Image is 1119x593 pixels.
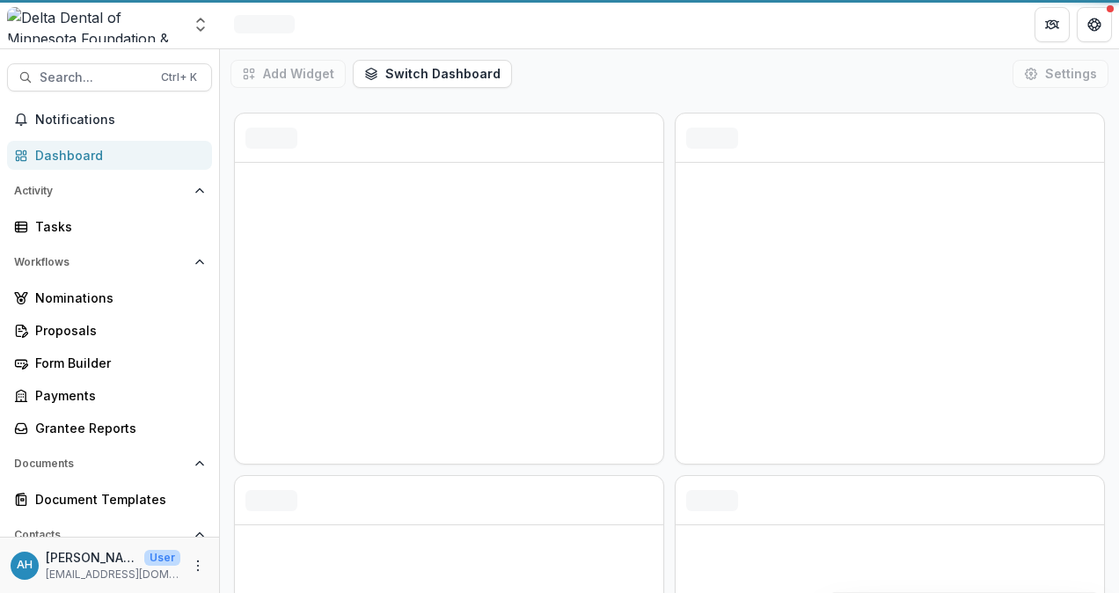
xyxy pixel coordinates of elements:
[7,316,212,345] a: Proposals
[7,283,212,312] a: Nominations
[46,548,137,567] p: [PERSON_NAME]
[7,348,212,377] a: Form Builder
[35,490,198,509] div: Document Templates
[14,256,187,268] span: Workflows
[46,567,180,582] p: [EMAIL_ADDRESS][DOMAIN_NAME]
[1035,7,1070,42] button: Partners
[187,555,208,576] button: More
[35,113,205,128] span: Notifications
[7,141,212,170] a: Dashboard
[7,414,212,443] a: Grantee Reports
[7,7,181,42] img: Delta Dental of Minnesota Foundation & Community Giving logo
[14,458,187,470] span: Documents
[35,321,198,340] div: Proposals
[227,11,302,37] nav: breadcrumb
[353,60,512,88] button: Switch Dashboard
[1013,60,1108,88] button: Settings
[7,177,212,205] button: Open Activity
[35,289,198,307] div: Nominations
[144,550,180,566] p: User
[230,60,346,88] button: Add Widget
[1077,7,1112,42] button: Get Help
[7,248,212,276] button: Open Workflows
[17,560,33,571] div: Annessa Hicks
[35,354,198,372] div: Form Builder
[7,450,212,478] button: Open Documents
[35,419,198,437] div: Grantee Reports
[7,521,212,549] button: Open Contacts
[7,485,212,514] a: Document Templates
[14,185,187,197] span: Activity
[40,70,150,85] span: Search...
[7,106,212,134] button: Notifications
[35,146,198,165] div: Dashboard
[14,529,187,541] span: Contacts
[35,217,198,236] div: Tasks
[157,68,201,87] div: Ctrl + K
[7,63,212,92] button: Search...
[188,7,213,42] button: Open entity switcher
[7,381,212,410] a: Payments
[7,212,212,241] a: Tasks
[35,386,198,405] div: Payments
